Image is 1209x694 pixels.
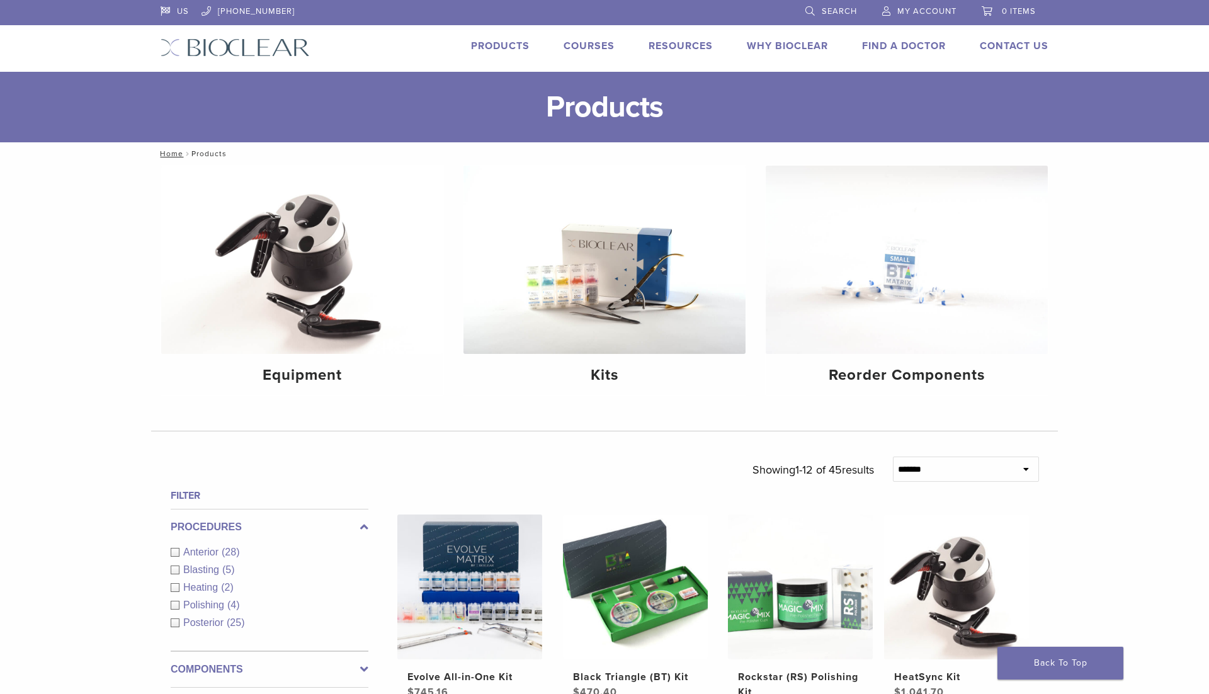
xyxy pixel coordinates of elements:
[183,600,227,610] span: Polishing
[1002,6,1036,16] span: 0 items
[884,515,1029,659] img: HeatSync Kit
[573,669,698,685] h2: Black Triangle (BT) Kit
[161,38,310,57] img: Bioclear
[397,515,542,659] img: Evolve All-in-One Kit
[183,151,191,157] span: /
[728,515,873,659] img: Rockstar (RS) Polishing Kit
[766,166,1048,354] img: Reorder Components
[980,40,1048,52] a: Contact Us
[463,166,746,354] img: Kits
[862,40,946,52] a: Find A Doctor
[649,40,713,52] a: Resources
[795,463,842,477] span: 1-12 of 45
[222,547,239,557] span: (28)
[227,600,240,610] span: (4)
[156,149,183,158] a: Home
[171,364,433,387] h4: Equipment
[474,364,735,387] h4: Kits
[776,364,1038,387] h4: Reorder Components
[766,166,1048,395] a: Reorder Components
[564,40,615,52] a: Courses
[407,669,532,685] h2: Evolve All-in-One Kit
[161,166,443,395] a: Equipment
[183,617,227,628] span: Posterior
[161,166,443,354] img: Equipment
[563,515,708,659] img: Black Triangle (BT) Kit
[171,488,368,503] h4: Filter
[183,547,222,557] span: Anterior
[752,457,874,483] p: Showing results
[171,662,368,677] label: Components
[183,564,222,575] span: Blasting
[471,40,530,52] a: Products
[747,40,828,52] a: Why Bioclear
[822,6,857,16] span: Search
[227,617,244,628] span: (25)
[897,6,956,16] span: My Account
[894,669,1019,685] h2: HeatSync Kit
[997,647,1123,680] a: Back To Top
[463,166,746,395] a: Kits
[221,582,234,593] span: (2)
[222,564,235,575] span: (5)
[151,142,1058,165] nav: Products
[171,520,368,535] label: Procedures
[183,582,221,593] span: Heating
